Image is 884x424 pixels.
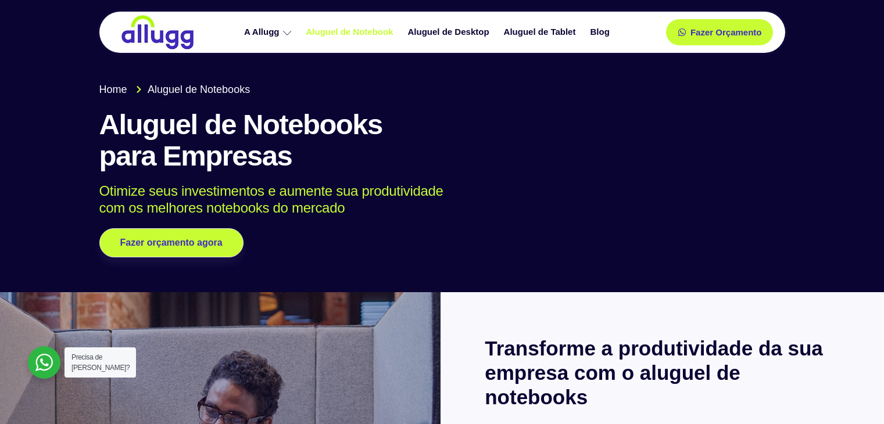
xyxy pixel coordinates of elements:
[99,183,768,217] p: Otimize seus investimentos e aumente sua produtividade com os melhores notebooks do mercado
[300,22,402,42] a: Aluguel de Notebook
[498,22,585,42] a: Aluguel de Tablet
[485,336,839,409] h2: Transforme a produtividade da sua empresa com o aluguel de notebooks
[99,82,127,98] span: Home
[402,22,498,42] a: Aluguel de Desktop
[99,228,244,257] a: Fazer orçamento agora
[238,22,300,42] a: A Allugg
[666,19,774,45] a: Fazer Orçamento
[99,109,785,172] h1: Aluguel de Notebooks para Empresas
[826,368,884,424] iframe: Chat Widget
[120,238,223,247] span: Fazer orçamento agora
[71,353,130,372] span: Precisa de [PERSON_NAME]?
[584,22,618,42] a: Blog
[690,28,762,37] span: Fazer Orçamento
[145,82,250,98] span: Aluguel de Notebooks
[120,15,195,50] img: locação de TI é Allugg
